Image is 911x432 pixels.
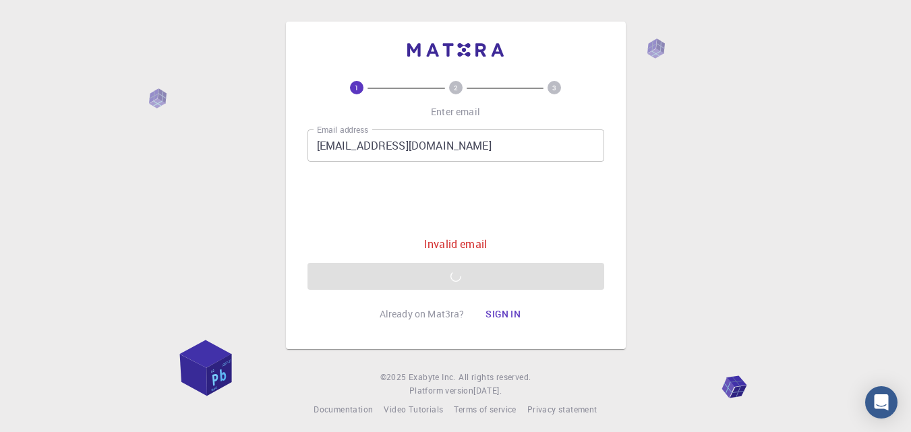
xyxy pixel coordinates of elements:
[355,83,359,92] text: 1
[865,386,898,419] div: Open Intercom Messenger
[409,371,456,382] span: Exabyte Inc.
[424,236,487,252] p: Invalid email
[384,404,443,414] span: Video Tutorials
[384,403,443,416] a: Video Tutorials
[473,385,502,396] span: [DATE] .
[527,404,597,414] span: Privacy statement
[473,384,502,398] a: [DATE].
[353,173,558,225] iframe: reCAPTCHA
[454,403,516,416] a: Terms of service
[380,307,465,321] p: Already on Mat3ra?
[409,371,456,384] a: Exabyte Inc.
[459,371,531,384] span: All rights reserved.
[317,124,368,135] label: Email address
[409,384,473,398] span: Platform version
[527,403,597,416] a: Privacy statement
[380,371,409,384] span: © 2025
[431,105,480,119] p: Enter email
[475,301,531,328] button: Sign in
[314,403,373,416] a: Documentation
[454,404,516,414] span: Terms of service
[454,83,458,92] text: 2
[314,404,373,414] span: Documentation
[552,83,556,92] text: 3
